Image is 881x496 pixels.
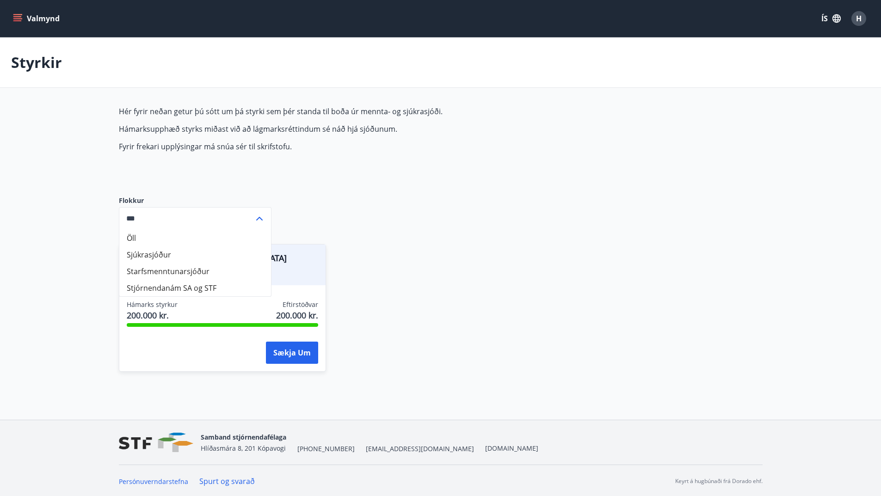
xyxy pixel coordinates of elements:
[675,477,763,485] p: Keyrt á hugbúnaði frá Dorado ehf.
[283,300,318,309] span: Eftirstöðvar
[816,10,846,27] button: ÍS
[276,309,318,321] span: 200.000 kr.
[119,433,193,453] img: vjCaq2fThgY3EUYqSgpjEiBg6WP39ov69hlhuPVN.png
[11,10,63,27] button: menu
[119,124,555,134] p: Hámarksupphæð styrks miðast við að lágmarksréttindum sé náð hjá sjóðunum.
[119,196,271,205] label: Flokkur
[266,342,318,364] button: Sækja um
[848,7,870,30] button: H
[485,444,538,453] a: [DOMAIN_NAME]
[119,246,271,263] li: Sjúkrasjóður
[119,477,188,486] a: Persónuverndarstefna
[119,141,555,152] p: Fyrir frekari upplýsingar má snúa sér til skrifstofu.
[119,280,271,296] li: Stjórnendanám SA og STF
[119,263,271,280] li: Starfsmenntunarsjóður
[119,230,271,246] li: Öll
[11,52,62,73] p: Styrkir
[199,476,255,486] a: Spurt og svarað
[856,13,862,24] span: H
[127,300,178,309] span: Hámarks styrkur
[297,444,355,453] span: [PHONE_NUMBER]
[119,106,555,116] p: Hér fyrir neðan getur þú sótt um þá styrki sem þér standa til boða úr mennta- og sjúkrasjóði.
[201,444,286,453] span: Hlíðasmára 8, 201 Kópavogi
[366,444,474,453] span: [EMAIL_ADDRESS][DOMAIN_NAME]
[201,433,286,441] span: Samband stjórnendafélaga
[127,309,178,321] span: 200.000 kr.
